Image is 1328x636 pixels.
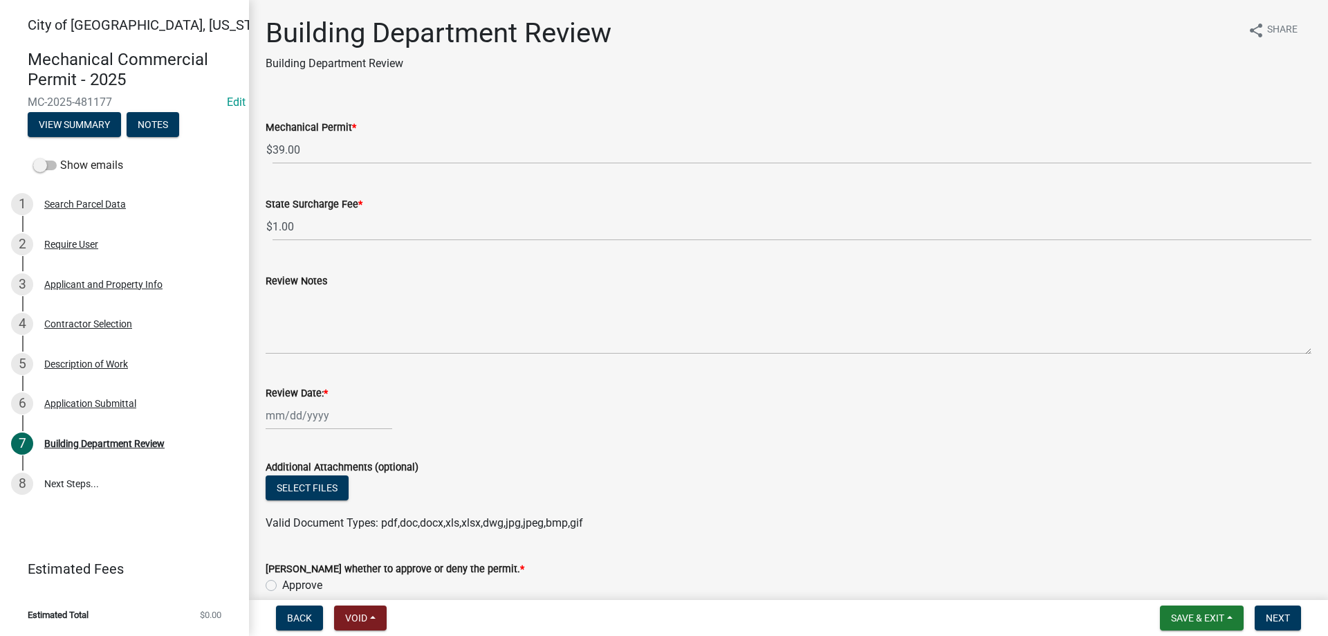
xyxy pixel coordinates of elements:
span: Next [1266,612,1290,624]
div: Application Submittal [44,399,136,408]
span: City of [GEOGRAPHIC_DATA], [US_STATE] [28,17,279,33]
span: $0.00 [200,610,221,619]
h1: Building Department Review [266,17,611,50]
button: Back [276,606,323,630]
div: 6 [11,392,33,415]
div: 2 [11,233,33,255]
label: Additional Attachments (optional) [266,463,418,473]
label: Mechanical Permit [266,123,356,133]
div: Description of Work [44,359,128,369]
button: Save & Exit [1160,606,1244,630]
div: Contractor Selection [44,319,132,329]
button: Void [334,606,387,630]
button: Select files [266,475,349,500]
div: Search Parcel Data [44,199,126,209]
label: Deny [282,594,307,610]
div: 1 [11,193,33,215]
span: Estimated Total [28,610,89,619]
label: Approve [282,577,322,594]
div: 4 [11,313,33,335]
button: View Summary [28,112,121,137]
div: 8 [11,473,33,495]
button: shareShare [1237,17,1309,44]
p: Building Department Review [266,55,611,72]
div: 7 [11,433,33,455]
span: Void [345,612,367,624]
span: $ [266,136,273,164]
span: Share [1267,22,1298,39]
wm-modal-confirm: Summary [28,120,121,131]
button: Next [1255,606,1301,630]
div: Building Department Review [44,439,165,448]
label: Review Date: [266,389,328,399]
div: 3 [11,273,33,296]
label: State Surcharge Fee [266,200,362,210]
div: Require User [44,239,98,249]
div: 5 [11,353,33,375]
span: Back [287,612,312,624]
div: Applicant and Property Info [44,280,163,289]
span: Save & Exit [1171,612,1224,624]
button: Notes [127,112,179,137]
a: Estimated Fees [11,555,227,583]
a: Edit [227,96,246,109]
label: Review Notes [266,277,327,287]
input: mm/dd/yyyy [266,401,392,430]
span: $ [266,212,273,241]
i: share [1248,22,1264,39]
wm-modal-confirm: Notes [127,120,179,131]
h4: Mechanical Commercial Permit - 2025 [28,50,238,90]
label: Show emails [33,157,123,174]
label: [PERSON_NAME] whether to approve or deny the permit. [266,565,524,574]
span: Valid Document Types: pdf,doc,docx,xls,xlsx,dwg,jpg,jpeg,bmp,gif [266,516,583,529]
wm-modal-confirm: Edit Application Number [227,96,246,109]
span: MC-2025-481177 [28,96,221,109]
